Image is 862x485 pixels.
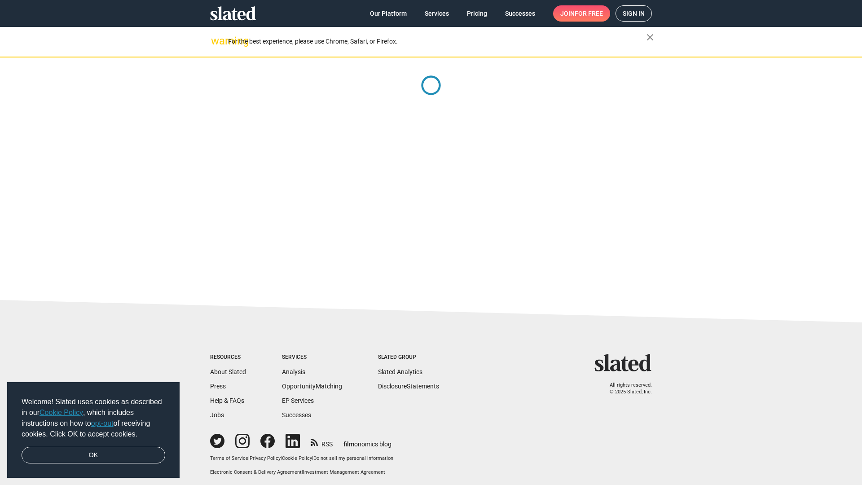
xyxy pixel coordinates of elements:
[370,5,407,22] span: Our Platform
[311,435,333,449] a: RSS
[228,35,646,48] div: For the best experience, please use Chrome, Safari, or Firefox.
[312,455,313,461] span: |
[40,409,83,416] a: Cookie Policy
[91,419,114,427] a: opt-out
[560,5,603,22] span: Join
[22,447,165,464] a: dismiss cookie message
[303,469,385,475] a: Investment Management Agreement
[378,354,439,361] div: Slated Group
[645,32,655,43] mat-icon: close
[505,5,535,22] span: Successes
[250,455,281,461] a: Privacy Policy
[282,411,311,419] a: Successes
[553,5,610,22] a: Joinfor free
[363,5,414,22] a: Our Platform
[282,368,305,375] a: Analysis
[210,354,246,361] div: Resources
[282,455,312,461] a: Cookie Policy
[248,455,250,461] span: |
[467,5,487,22] span: Pricing
[282,397,314,404] a: EP Services
[281,455,282,461] span: |
[22,397,165,440] span: Welcome! Slated uses cookies as described in our , which includes instructions on how to of recei...
[616,5,652,22] a: Sign in
[282,383,342,390] a: OpportunityMatching
[460,5,494,22] a: Pricing
[600,382,652,395] p: All rights reserved. © 2025 Slated, Inc.
[210,368,246,375] a: About Slated
[378,368,422,375] a: Slated Analytics
[378,383,439,390] a: DisclosureStatements
[343,433,391,449] a: filmonomics blog
[7,382,180,478] div: cookieconsent
[210,383,226,390] a: Press
[210,469,302,475] a: Electronic Consent & Delivery Agreement
[575,5,603,22] span: for free
[302,469,303,475] span: |
[623,6,645,21] span: Sign in
[498,5,542,22] a: Successes
[211,35,222,46] mat-icon: warning
[313,455,393,462] button: Do not sell my personal information
[210,455,248,461] a: Terms of Service
[210,397,244,404] a: Help & FAQs
[418,5,456,22] a: Services
[343,441,354,448] span: film
[210,411,224,419] a: Jobs
[425,5,449,22] span: Services
[282,354,342,361] div: Services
